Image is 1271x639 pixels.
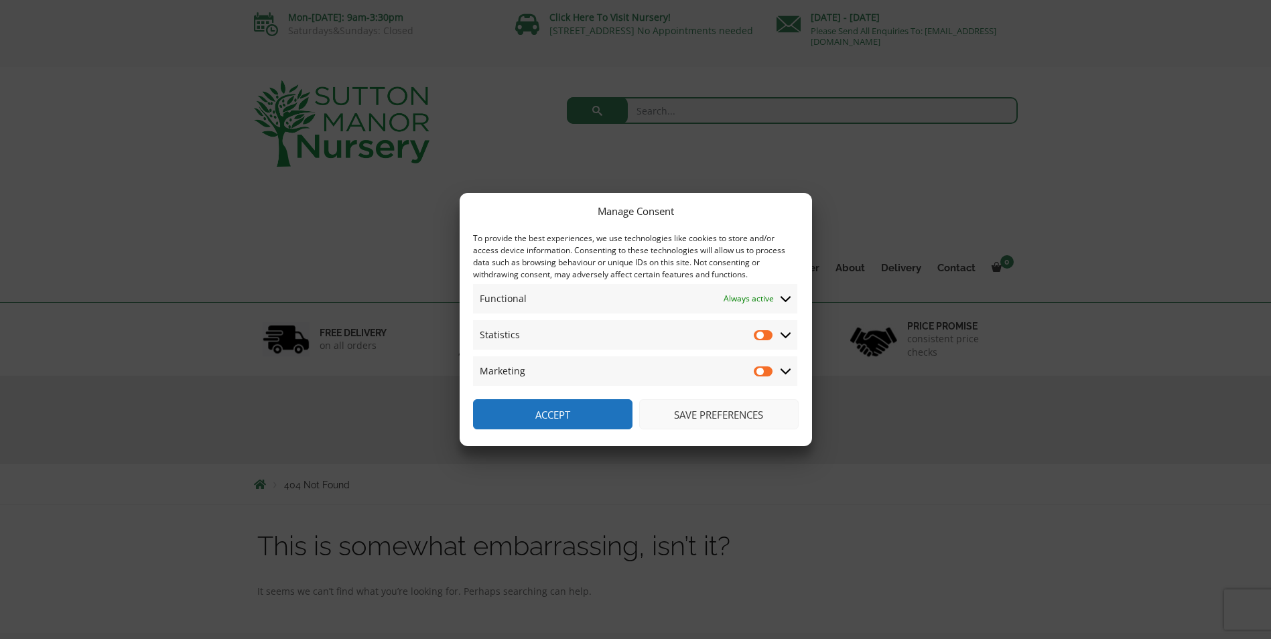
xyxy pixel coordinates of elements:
[473,356,797,386] summary: Marketing
[473,399,632,429] button: Accept
[473,284,797,313] summary: Functional Always active
[724,291,774,307] span: Always active
[473,232,797,281] div: To provide the best experiences, we use technologies like cookies to store and/or access device i...
[480,291,527,307] span: Functional
[473,320,797,350] summary: Statistics
[598,203,674,219] div: Manage Consent
[480,363,525,379] span: Marketing
[639,399,799,429] button: Save preferences
[480,327,520,343] span: Statistics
